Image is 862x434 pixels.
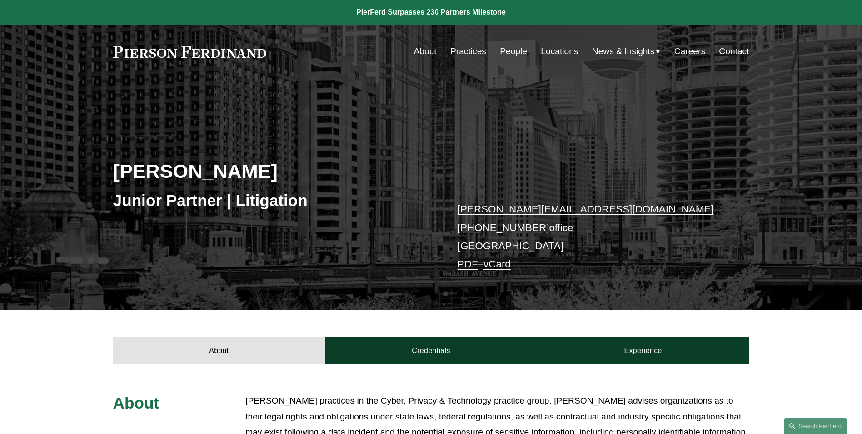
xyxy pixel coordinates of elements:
a: Credentials [325,337,537,364]
a: PDF [458,258,478,270]
a: People [500,43,527,60]
h3: Junior Partner | Litigation [113,191,431,211]
h2: [PERSON_NAME] [113,159,431,183]
span: News & Insights [592,44,655,60]
a: Practices [450,43,486,60]
a: vCard [483,258,511,270]
a: About [414,43,437,60]
a: Careers [674,43,705,60]
a: Search this site [784,418,847,434]
a: Experience [537,337,749,364]
a: Contact [719,43,749,60]
p: office [GEOGRAPHIC_DATA] – [458,200,722,273]
a: Locations [541,43,578,60]
a: [PERSON_NAME][EMAIL_ADDRESS][DOMAIN_NAME] [458,203,714,215]
a: folder dropdown [592,43,661,60]
a: About [113,337,325,364]
span: About [113,394,159,412]
a: [PHONE_NUMBER] [458,222,549,233]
